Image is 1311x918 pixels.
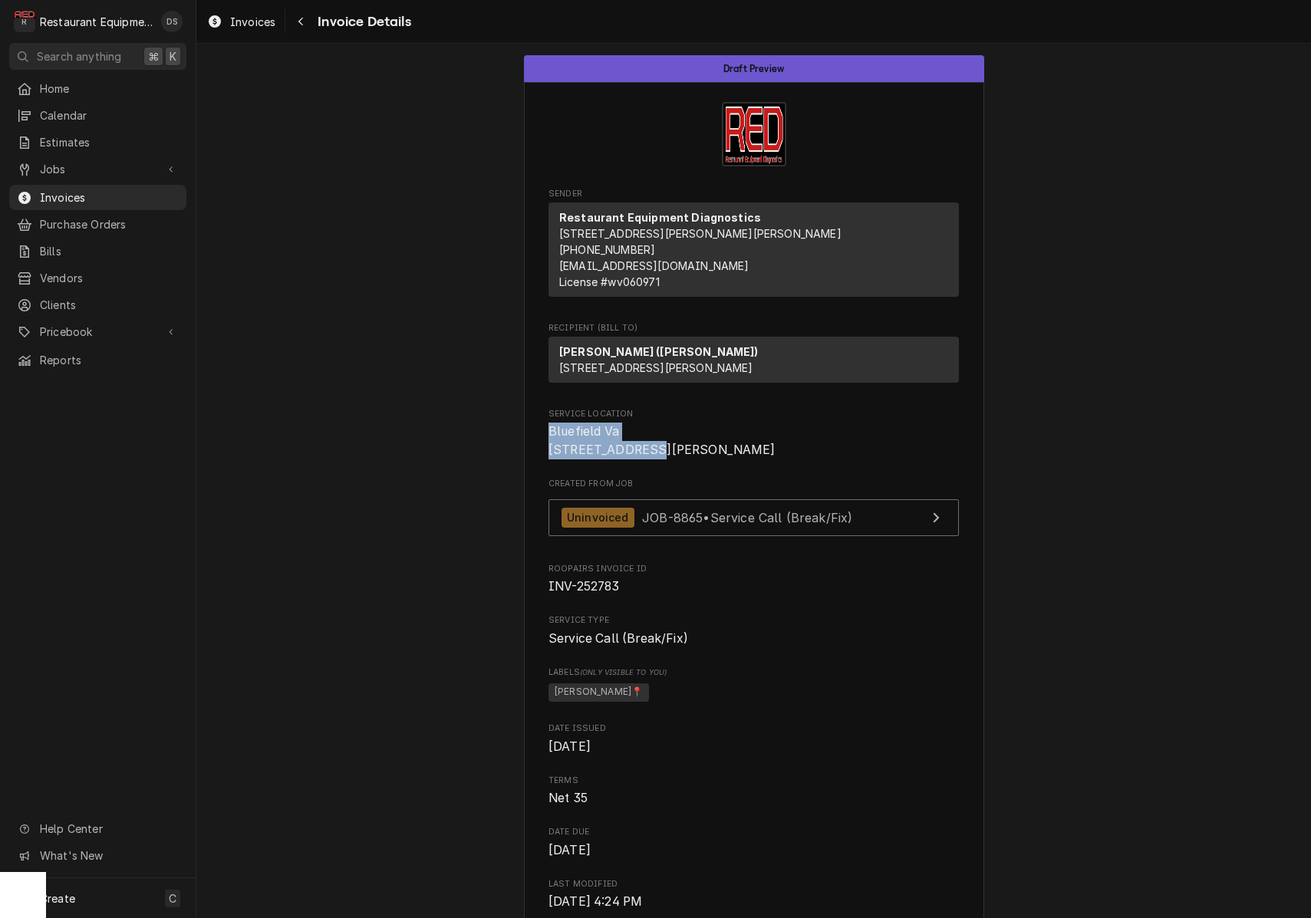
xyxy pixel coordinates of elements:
[9,103,186,128] a: Calendar
[722,102,786,166] img: Logo
[548,424,776,457] span: Bluefield Va [STREET_ADDRESS][PERSON_NAME]
[548,188,959,304] div: Invoice Sender
[40,107,179,123] span: Calendar
[548,202,959,297] div: Sender
[9,185,186,210] a: Invoices
[642,509,852,525] span: JOB-8865 • Service Call (Break/Fix)
[9,239,186,264] a: Bills
[14,11,35,32] div: R
[40,297,179,313] span: Clients
[548,738,959,756] span: Date Issued
[548,630,959,648] span: Service Type
[40,847,177,864] span: What's New
[548,423,959,459] span: Service Location
[548,202,959,303] div: Sender
[9,43,186,70] button: Search anything⌘K
[559,211,761,224] strong: Restaurant Equipment Diagnostics
[40,161,156,177] span: Jobs
[548,683,649,702] span: [PERSON_NAME]📍
[548,337,959,383] div: Recipient (Bill To)
[40,14,153,30] div: Restaurant Equipment Diagnostics
[548,188,959,200] span: Sender
[548,722,959,755] div: Date Issued
[9,76,186,101] a: Home
[548,789,959,808] span: Terms
[37,48,121,64] span: Search anything
[9,292,186,318] a: Clients
[201,9,282,35] a: Invoices
[9,130,186,155] a: Estimates
[9,816,186,841] a: Go to Help Center
[9,265,186,291] a: Vendors
[40,134,179,150] span: Estimates
[559,259,749,272] a: [EMAIL_ADDRESS][DOMAIN_NAME]
[524,55,984,82] div: Status
[40,892,75,905] span: Create
[548,878,959,911] div: Last Modified
[559,345,759,358] strong: [PERSON_NAME] ([PERSON_NAME])
[548,722,959,735] span: Date Issued
[40,243,179,259] span: Bills
[548,408,959,459] div: Service Location
[548,775,959,808] div: Terms
[9,347,186,373] a: Reports
[548,408,959,420] span: Service Location
[40,81,179,97] span: Home
[548,337,959,389] div: Recipient (Bill To)
[230,14,275,30] span: Invoices
[548,878,959,890] span: Last Modified
[548,478,959,490] span: Created From Job
[548,841,959,860] span: Date Due
[40,216,179,232] span: Purchase Orders
[40,821,177,837] span: Help Center
[548,894,642,909] span: [DATE] 4:24 PM
[148,48,159,64] span: ⌘
[580,668,667,676] span: (Only Visible to You)
[288,9,313,34] button: Navigate back
[548,826,959,859] div: Date Due
[9,156,186,182] a: Go to Jobs
[548,631,688,646] span: Service Call (Break/Fix)
[559,361,753,374] span: [STREET_ADDRESS][PERSON_NAME]
[9,212,186,237] a: Purchase Orders
[548,681,959,704] span: [object Object]
[40,189,179,206] span: Invoices
[548,478,959,544] div: Created From Job
[548,826,959,838] span: Date Due
[548,666,959,679] span: Labels
[548,322,959,334] span: Recipient (Bill To)
[40,352,179,368] span: Reports
[548,775,959,787] span: Terms
[40,270,179,286] span: Vendors
[548,322,959,390] div: Invoice Recipient
[559,227,842,240] span: [STREET_ADDRESS][PERSON_NAME][PERSON_NAME]
[161,11,183,32] div: Derek Stewart's Avatar
[548,893,959,911] span: Last Modified
[548,614,959,647] div: Service Type
[548,614,959,627] span: Service Type
[559,243,655,256] a: [PHONE_NUMBER]
[562,508,634,528] div: Uninvoiced
[40,324,156,340] span: Pricebook
[723,64,784,74] span: Draft Preview
[548,499,959,537] a: View Job
[9,319,186,344] a: Go to Pricebook
[170,48,176,64] span: K
[161,11,183,32] div: DS
[548,577,959,596] span: Roopairs Invoice ID
[14,11,35,32] div: Restaurant Equipment Diagnostics's Avatar
[548,563,959,596] div: Roopairs Invoice ID
[559,275,660,288] span: License # wv060971
[548,739,591,754] span: [DATE]
[548,843,591,857] span: [DATE]
[548,579,620,594] span: INV-252783
[9,843,186,868] a: Go to What's New
[313,12,410,32] span: Invoice Details
[548,791,588,805] span: Net 35
[548,563,959,575] span: Roopairs Invoice ID
[548,666,959,704] div: [object Object]
[169,890,176,906] span: C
